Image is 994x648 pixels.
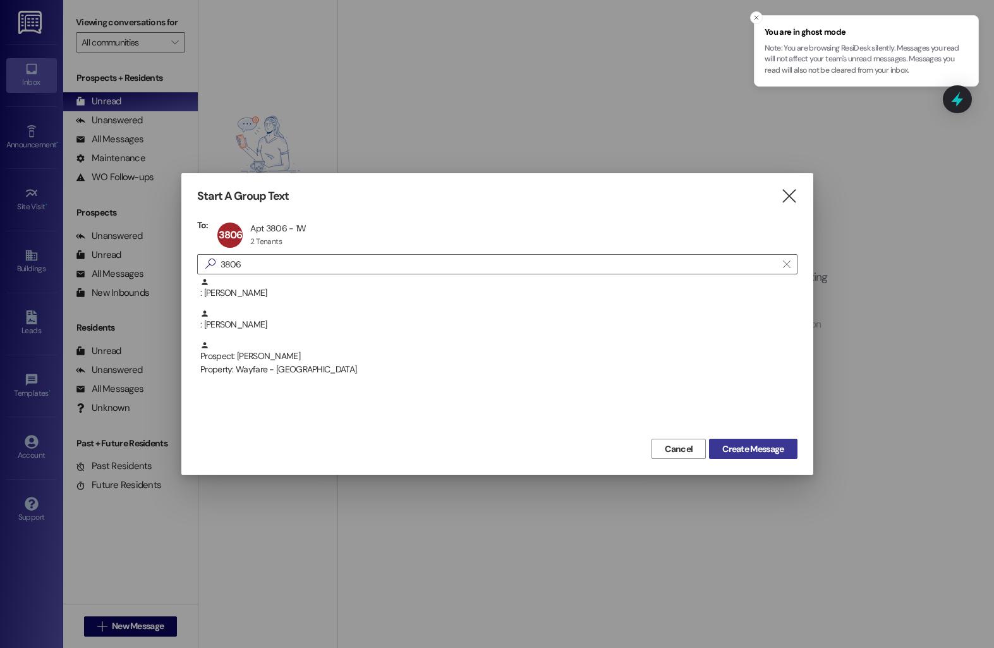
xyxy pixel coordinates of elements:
button: Clear text [777,255,797,274]
i:  [780,190,797,203]
input: Search for any contact or apartment [221,255,777,273]
h3: Start A Group Text [197,189,289,204]
div: : [PERSON_NAME] [200,309,797,331]
button: Create Message [709,439,797,459]
i:  [200,257,221,271]
div: Prospect: [PERSON_NAME]Property: Wayfare - [GEOGRAPHIC_DATA] [197,341,797,372]
span: You are in ghost mode [765,26,968,39]
button: Cancel [652,439,706,459]
span: Create Message [722,443,784,456]
span: Cancel [665,443,693,456]
h3: To: [197,219,209,231]
div: Property: Wayfare - [GEOGRAPHIC_DATA] [200,363,797,376]
div: : [PERSON_NAME] [200,278,797,300]
span: 3806 [219,228,243,241]
p: Note: You are browsing ResiDesk silently. Messages you read will not affect your team's unread me... [765,43,968,76]
div: : [PERSON_NAME] [197,309,797,341]
div: Prospect: [PERSON_NAME] [200,341,797,377]
div: : [PERSON_NAME] [197,278,797,309]
div: 2 Tenants [250,236,282,247]
div: Apt 3806 - 1W [250,223,306,234]
i:  [783,259,790,269]
button: Close toast [750,11,763,24]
